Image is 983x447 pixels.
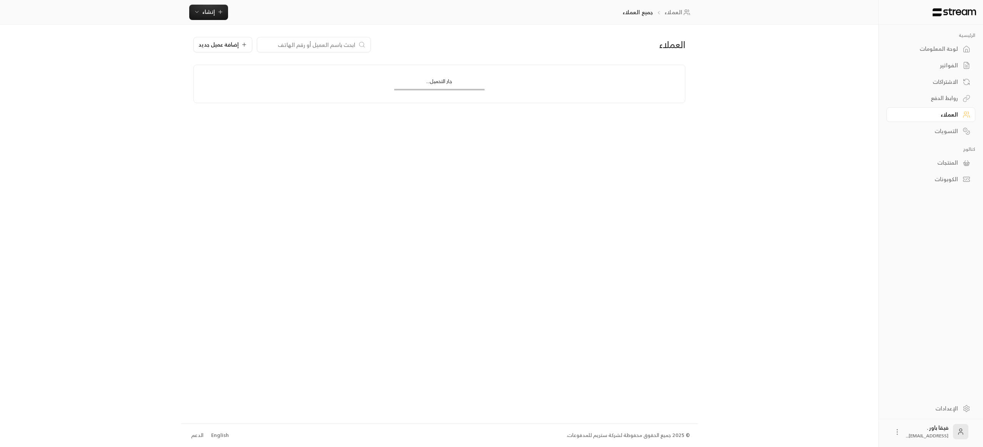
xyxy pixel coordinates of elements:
[394,78,485,89] div: جار التحميل...
[198,42,239,47] span: إضافة عميل جديد
[886,401,975,416] a: الإعدادات
[886,91,975,106] a: روابط الدفع
[623,8,693,16] nav: breadcrumb
[189,5,228,20] button: إنشاء
[896,45,958,53] div: لوحة المعلومات
[906,424,948,439] div: فيقا باور .
[886,155,975,170] a: المنتجات
[665,8,693,16] a: العملاء
[886,172,975,187] a: الكوبونات
[886,32,975,38] p: الرئيسية
[886,42,975,57] a: لوحة المعلومات
[193,37,252,52] button: إضافة عميل جديد
[896,175,958,183] div: الكوبونات
[623,8,653,16] p: جميع العملاء
[896,111,958,118] div: العملاء
[189,429,206,442] a: الدعم
[896,159,958,167] div: المنتجات
[896,94,958,102] div: روابط الدفع
[886,74,975,89] a: الاشتراكات
[886,146,975,152] p: كتالوج
[932,8,977,17] img: Logo
[896,405,958,412] div: الإعدادات
[202,7,215,17] span: إنشاء
[896,78,958,86] div: الاشتراكات
[526,38,685,51] div: العملاء
[896,62,958,69] div: الفواتير
[886,58,975,73] a: الفواتير
[906,432,948,440] span: [EMAIL_ADDRESS]....
[566,432,690,439] div: © 2025 جميع الحقوق محفوظة لشركة ستريم للمدفوعات.
[886,123,975,138] a: التسويات
[262,40,356,49] input: ابحث باسم العميل أو رقم الهاتف
[211,432,229,439] div: English
[896,127,958,135] div: التسويات
[886,107,975,122] a: العملاء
